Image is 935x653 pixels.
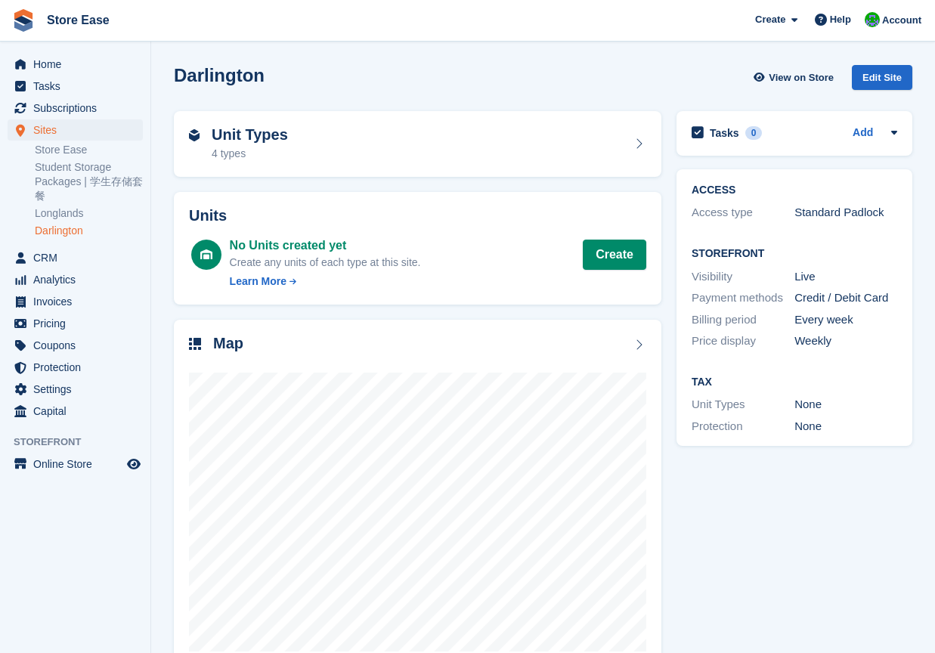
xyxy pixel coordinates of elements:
[33,247,124,268] span: CRM
[212,126,288,144] h2: Unit Types
[692,268,794,286] div: Visibility
[8,313,143,334] a: menu
[852,65,912,90] div: Edit Site
[692,376,897,388] h2: Tax
[33,76,124,97] span: Tasks
[794,396,897,413] div: None
[882,13,921,28] span: Account
[8,401,143,422] a: menu
[14,435,150,450] span: Storefront
[8,453,143,475] a: menu
[189,129,200,141] img: unit-type-icn-2b2737a686de81e16bb02015468b77c625bbabd49415b5ef34ead5e3b44a266d.svg
[710,126,739,140] h2: Tasks
[35,224,143,238] a: Darlington
[230,255,421,271] div: Create any units of each type at this site.
[8,335,143,356] a: menu
[174,111,661,178] a: Unit Types 4 types
[8,119,143,141] a: menu
[751,65,840,90] a: View on Store
[33,379,124,400] span: Settings
[33,54,124,75] span: Home
[8,357,143,378] a: menu
[865,12,880,27] img: Neal Smitheringale
[853,125,873,142] a: Add
[33,335,124,356] span: Coupons
[189,207,646,224] h2: Units
[794,418,897,435] div: None
[33,453,124,475] span: Online Store
[692,289,794,307] div: Payment methods
[8,269,143,290] a: menu
[230,237,421,255] div: No Units created yet
[33,291,124,312] span: Invoices
[12,9,35,32] img: stora-icon-8386f47178a22dfd0bd8f6a31ec36ba5ce8667c1dd55bd0f319d3a0aa187defe.svg
[33,401,124,422] span: Capital
[794,289,897,307] div: Credit / Debit Card
[35,206,143,221] a: Longlands
[8,54,143,75] a: menu
[692,333,794,350] div: Price display
[35,143,143,157] a: Store Ease
[189,338,201,350] img: map-icn-33ee37083ee616e46c38cad1a60f524a97daa1e2b2c8c0bc3eb3415660979fc1.svg
[212,146,288,162] div: 4 types
[692,311,794,329] div: Billing period
[692,248,897,260] h2: Storefront
[692,418,794,435] div: Protection
[33,357,124,378] span: Protection
[8,379,143,400] a: menu
[33,269,124,290] span: Analytics
[8,97,143,119] a: menu
[692,204,794,221] div: Access type
[230,274,286,289] div: Learn More
[33,313,124,334] span: Pricing
[125,455,143,473] a: Preview store
[35,160,143,203] a: Student Storage Packages | 学生存储套餐
[200,249,212,260] img: unit-icn-white-d235c252c4782ee186a2df4c2286ac11bc0d7b43c5caf8ab1da4ff888f7e7cf9.svg
[692,184,897,197] h2: ACCESS
[230,274,421,289] a: Learn More
[174,65,265,85] h2: Darlington
[852,65,912,96] a: Edit Site
[755,12,785,27] span: Create
[794,204,897,221] div: Standard Padlock
[213,335,243,352] h2: Map
[794,311,897,329] div: Every week
[830,12,851,27] span: Help
[33,97,124,119] span: Subscriptions
[794,333,897,350] div: Weekly
[583,240,646,270] button: Create
[41,8,116,32] a: Store Ease
[33,119,124,141] span: Sites
[769,70,834,85] span: View on Store
[8,247,143,268] a: menu
[745,126,763,140] div: 0
[8,291,143,312] a: menu
[794,268,897,286] div: Live
[692,396,794,413] div: Unit Types
[8,76,143,97] a: menu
